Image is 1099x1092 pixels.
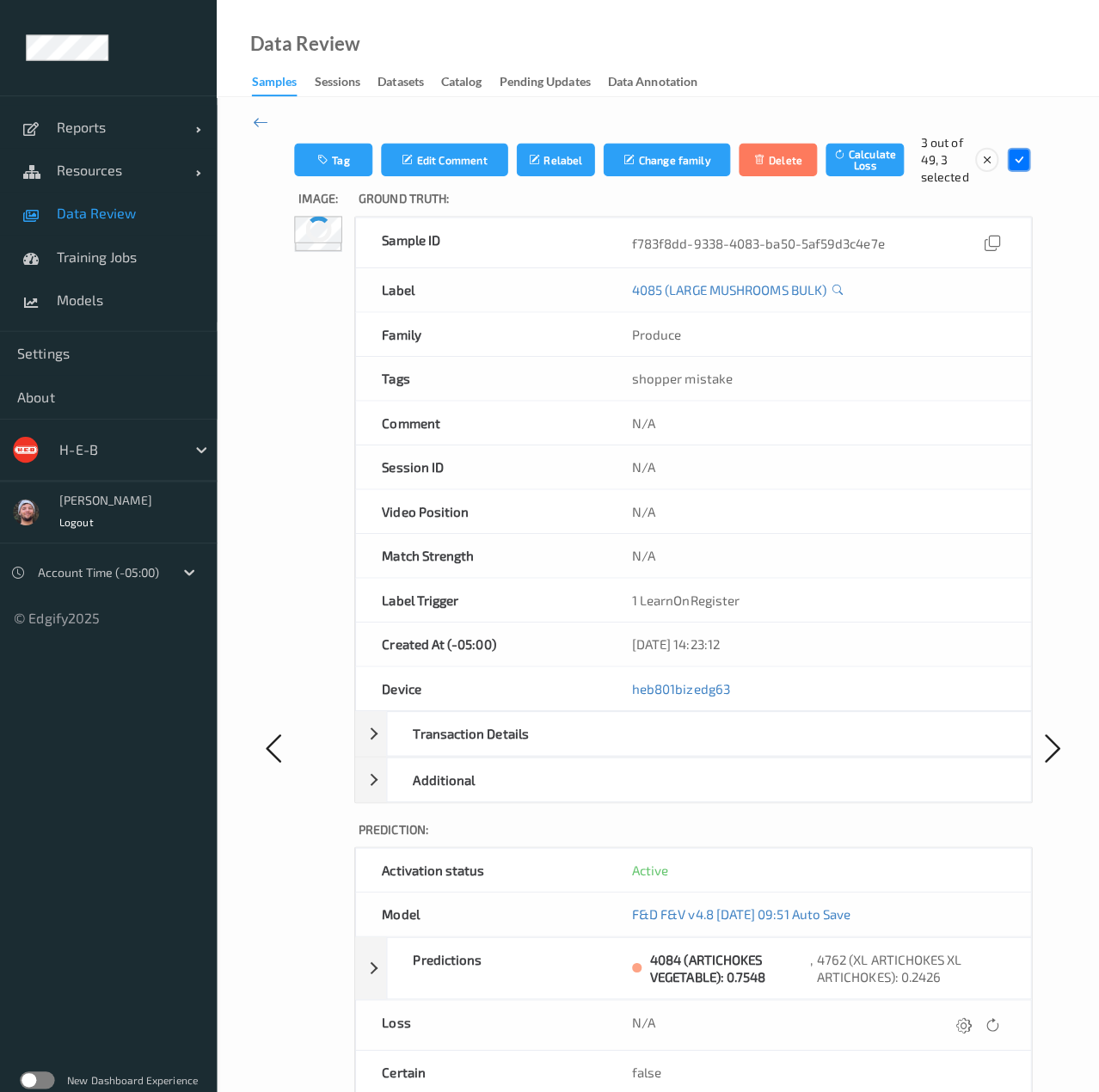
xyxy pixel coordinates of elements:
[626,279,819,296] a: 4085 (LARGE MUSHROOMS BULK)
[512,142,589,175] button: Relabel
[602,72,691,94] div: Data Annotation
[248,34,356,52] div: Data Review
[626,674,723,690] a: heb801bizedg63
[818,142,895,175] button: Calculate Loss
[626,367,726,383] span: shopper mistake
[249,72,294,95] div: Samples
[600,485,1021,528] div: N/A
[353,441,600,484] div: Session ID
[437,72,477,94] div: Catalog
[598,142,723,175] button: Change family
[384,929,619,989] div: Predictions
[353,216,600,265] div: Sample ID
[732,142,809,175] button: Delete
[292,184,339,214] label: Image:
[353,529,600,572] div: Match Strength
[374,72,420,94] div: Datasets
[353,660,600,703] div: Device
[353,617,600,659] div: Created At (-05:00)
[378,142,503,175] button: Edit Comment
[352,928,1022,990] div: Predictions4084 (ARTICHOKES VEGETABLE): 0.7548,4762 (XL ARTICHOKES XL ARTICHOKES): 0.2426
[353,266,600,309] div: Label
[351,184,1022,214] label: Ground Truth :
[626,1003,995,1027] div: N/A
[912,132,992,184] div: 3 out of 49, 3 selected
[644,942,801,976] div: 4084 (ARTICHOKES VEGETABLE): 0.7548
[437,70,494,94] a: Catalog
[494,70,602,94] a: Pending Updates
[626,229,995,252] div: f783f8dd-9338-4083-ba50-5af59d3c4e7e
[600,397,1021,440] div: N/A
[353,353,600,396] div: Tags
[353,397,600,440] div: Comment
[374,70,437,94] a: Datasets
[801,942,809,976] div: ,
[809,942,995,976] div: 4762 (XL ARTICHOKES XL ARTICHOKES): 0.2426
[384,751,619,794] div: Additional
[494,72,585,94] div: Pending Updates
[353,840,600,883] div: Activation status
[311,72,357,94] div: Sessions
[311,70,374,94] a: Sessions
[353,991,600,1040] div: Loss
[602,70,708,94] a: Data Annotation
[600,441,1021,484] div: N/A
[384,705,619,748] div: Transaction Details
[351,808,1022,838] label: Prediction:
[352,750,1022,794] div: Additional
[353,1040,600,1083] div: Certain
[353,310,600,353] div: Family
[600,617,1021,659] div: [DATE] 14:23:12
[626,853,995,870] div: Active
[352,704,1022,749] div: Transaction Details
[292,142,369,175] button: Tag
[353,884,600,927] div: Model
[353,573,600,616] div: Label Trigger
[353,485,600,528] div: Video Position
[600,573,1021,616] div: 1 LearnOnRegister
[626,322,995,340] div: Produce
[626,898,843,913] a: F&D F&V v4.8 [DATE] 09:51 Auto Save
[600,1040,1021,1083] div: false
[249,70,311,95] a: Samples
[600,529,1021,572] div: N/A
